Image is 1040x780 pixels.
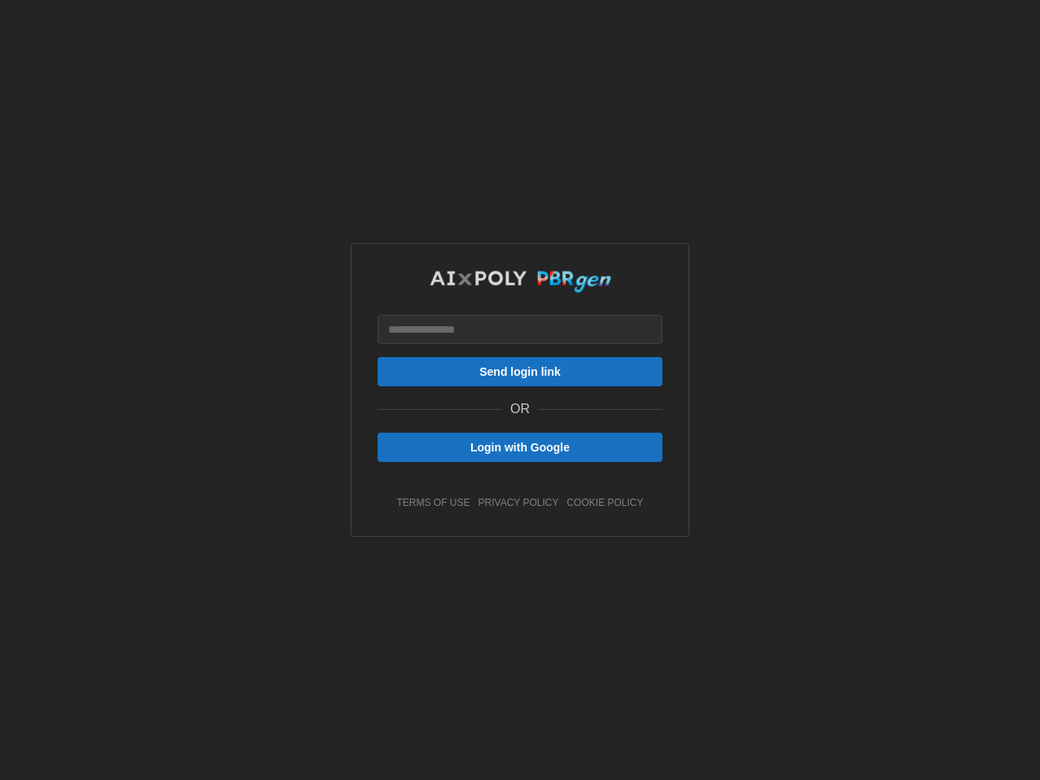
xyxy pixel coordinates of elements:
a: terms of use [397,496,470,510]
a: privacy policy [478,496,559,510]
img: AIxPoly PBRgen [429,270,612,294]
button: Send login link [378,357,662,386]
button: Login with Google [378,433,662,462]
p: OR [510,399,530,420]
span: Login with Google [470,434,570,461]
span: Send login link [479,358,561,386]
a: cookie policy [566,496,643,510]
